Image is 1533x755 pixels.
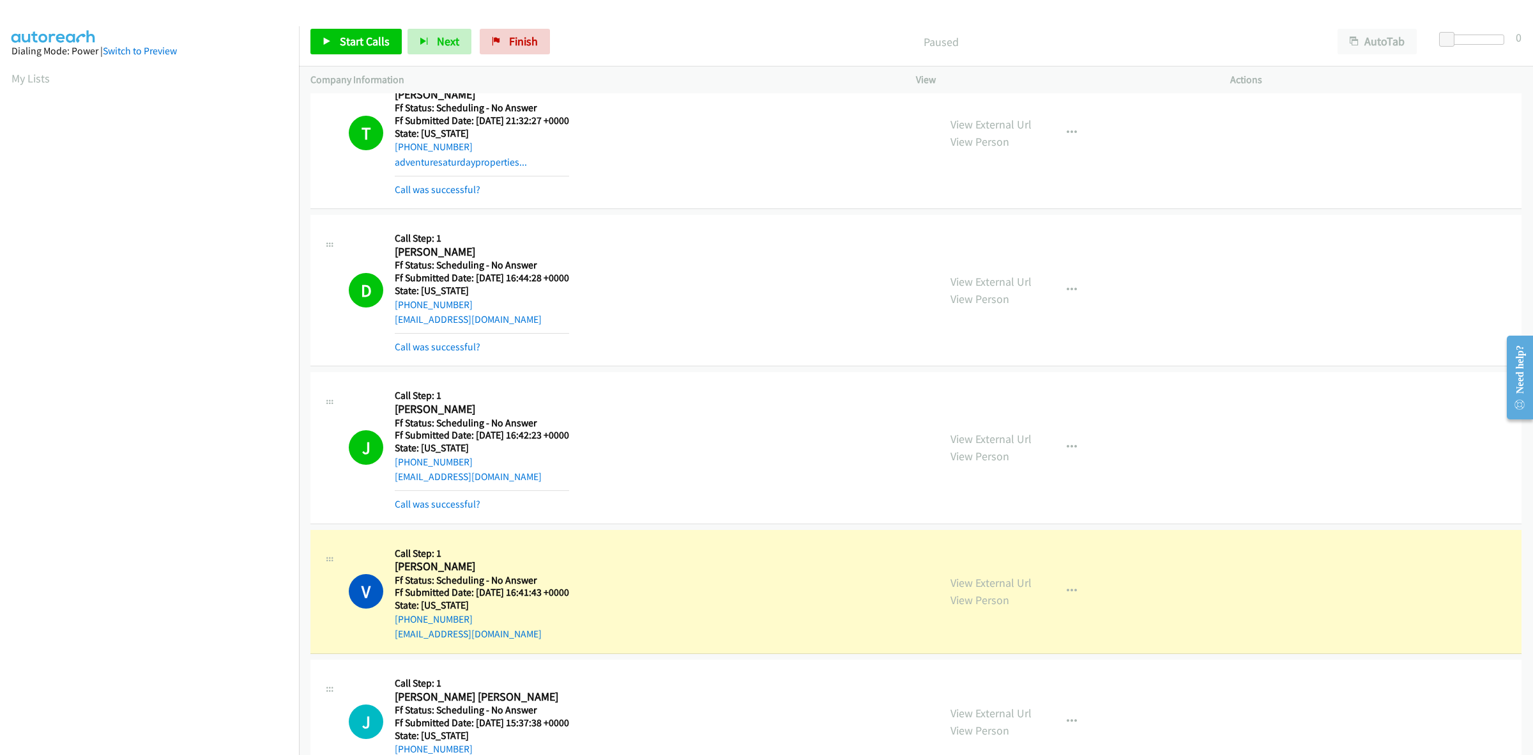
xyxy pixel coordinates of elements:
iframe: Dialpad [11,98,299,706]
a: [EMAIL_ADDRESS][DOMAIN_NAME] [395,628,542,640]
h2: [PERSON_NAME] [395,402,569,417]
p: Actions [1230,72,1522,88]
a: View External Url [950,117,1032,132]
a: My Lists [11,71,50,86]
h5: State: [US_STATE] [395,127,569,140]
h2: [PERSON_NAME] [PERSON_NAME] [395,690,569,704]
h5: Ff Submitted Date: [DATE] 15:37:38 +0000 [395,717,569,729]
div: 0 [1516,29,1522,46]
a: View External Url [950,274,1032,289]
h1: J [349,704,383,739]
a: Call was successful? [395,183,480,196]
h2: [PERSON_NAME] [395,88,569,102]
a: [EMAIL_ADDRESS][DOMAIN_NAME] [395,313,542,325]
p: Paused [567,33,1315,51]
a: View Person [950,723,1009,738]
h5: Ff Status: Scheduling - No Answer [395,259,569,272]
h5: Call Step: 1 [395,232,569,245]
p: View [916,72,1207,88]
h5: Call Step: 1 [395,677,569,690]
h1: T [349,116,383,150]
h5: Call Step: 1 [395,547,569,560]
a: View Person [950,292,1009,306]
h5: Ff Submitted Date: [DATE] 16:41:43 +0000 [395,586,569,599]
iframe: Resource Center [1496,327,1533,428]
a: Start Calls [310,29,402,54]
a: Switch to Preview [103,45,177,57]
div: The call is yet to be attempted [349,704,383,739]
h5: Ff Status: Scheduling - No Answer [395,574,569,587]
a: Call was successful? [395,341,480,353]
h2: [PERSON_NAME] [395,559,569,574]
p: Company Information [310,72,893,88]
h1: V [349,574,383,609]
h5: State: [US_STATE] [395,729,569,742]
a: View External Url [950,575,1032,590]
a: View External Url [950,432,1032,446]
a: View Person [950,593,1009,607]
h1: J [349,430,383,465]
a: [EMAIL_ADDRESS][DOMAIN_NAME] [395,471,542,483]
div: Dialing Mode: Power | [11,43,287,59]
a: View Person [950,449,1009,463]
a: Call was successful? [395,498,480,510]
h5: Ff Submitted Date: [DATE] 16:44:28 +0000 [395,272,569,284]
h5: Call Step: 1 [395,389,569,402]
div: Delay between calls (in seconds) [1445,35,1504,45]
a: [PHONE_NUMBER] [395,613,473,625]
h5: State: [US_STATE] [395,284,569,297]
span: Next [437,34,459,49]
span: Finish [509,34,538,49]
a: [PHONE_NUMBER] [395,299,473,311]
a: [PHONE_NUMBER] [395,743,473,755]
a: adventuresaturdayproperties... [395,156,527,168]
span: Start Calls [340,34,390,49]
a: [PHONE_NUMBER] [395,141,473,153]
h5: Ff Status: Scheduling - No Answer [395,417,569,430]
h5: State: [US_STATE] [395,599,569,612]
a: [PHONE_NUMBER] [395,456,473,468]
h5: Ff Submitted Date: [DATE] 16:42:23 +0000 [395,429,569,442]
a: View External Url [950,706,1032,720]
button: AutoTab [1338,29,1417,54]
button: Next [408,29,471,54]
h1: D [349,273,383,307]
h2: [PERSON_NAME] [395,245,569,260]
h5: Ff Status: Scheduling - No Answer [395,704,569,717]
h5: Ff Status: Scheduling - No Answer [395,102,569,114]
a: View Person [950,134,1009,149]
h5: Ff Submitted Date: [DATE] 21:32:27 +0000 [395,114,569,127]
h5: State: [US_STATE] [395,442,569,455]
a: Finish [480,29,550,54]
